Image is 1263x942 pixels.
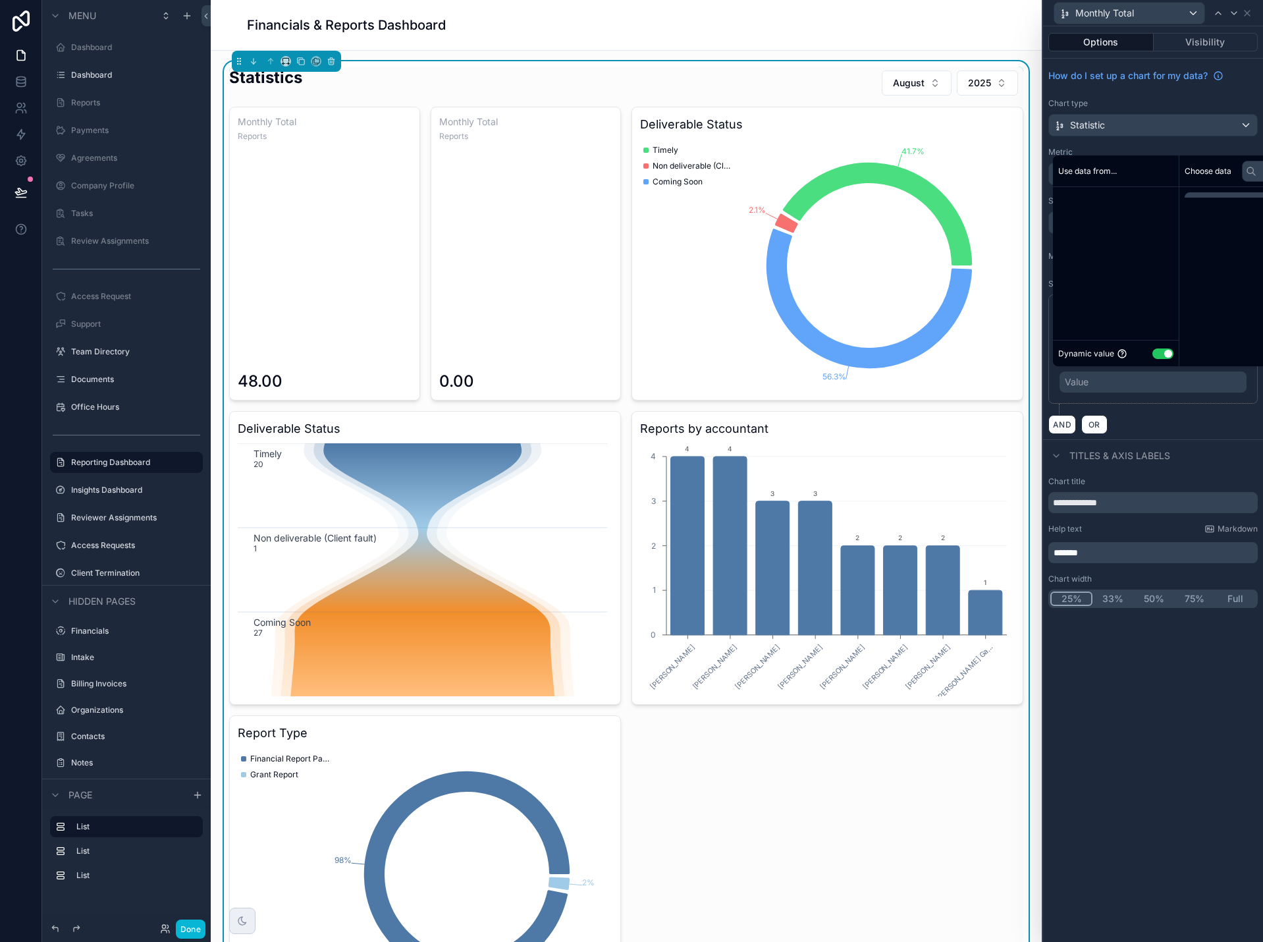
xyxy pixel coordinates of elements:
[71,97,200,108] label: Reports
[1048,69,1223,82] a: How do I set up a chart for my data?
[651,541,656,551] tspan: 2
[893,76,925,90] span: August
[229,67,302,88] h2: Statistics
[968,76,991,90] span: 2025
[68,595,136,608] span: Hidden pages
[71,208,200,219] a: Tasks
[71,652,200,663] a: Intake
[42,810,211,899] div: scrollable content
[71,291,200,302] a: Access Request
[1069,449,1170,462] span: Titles & Axis labels
[691,642,739,691] text: [PERSON_NAME]
[254,448,282,459] text: Timely
[439,371,474,392] div: 0.00
[1048,69,1208,82] span: How do I set up a chart for my data?
[640,115,1015,134] h3: Deliverable Status
[71,346,200,357] label: Team Directory
[71,513,200,523] a: Reviewer Assignments
[685,445,689,453] text: 4
[1048,524,1082,534] label: Help text
[855,534,859,541] text: 2
[439,131,613,142] span: Reports
[247,16,446,34] h1: Financials & Reports Dashboard
[76,821,192,832] label: List
[651,451,656,461] tspan: 4
[176,920,205,939] button: Done
[749,205,766,215] tspan: 2.1%
[1050,592,1092,606] button: 25%
[640,420,1015,438] h3: Reports by accountant
[984,578,986,586] text: 1
[71,42,200,53] label: Dashboard
[238,371,282,392] div: 48.00
[1048,114,1258,136] button: Statistic
[71,402,200,412] a: Office Hours
[71,540,200,551] label: Access Requests
[822,372,846,381] tspan: 56.3%
[733,642,782,691] text: [PERSON_NAME]
[651,630,656,640] tspan: 0
[71,70,200,80] label: Dashboard
[861,642,909,691] text: [PERSON_NAME]
[1185,166,1231,177] span: Choose data
[1048,211,1258,234] button: Count
[238,724,612,742] h3: Report Type
[1086,420,1103,429] span: OR
[819,642,867,691] text: [PERSON_NAME]
[71,485,200,495] label: Insights Dashboard
[898,534,902,541] text: 2
[1048,476,1085,487] label: Chart title
[439,115,613,128] h3: Monthly Total
[71,319,200,329] label: Support
[71,125,200,136] label: Payments
[1204,524,1258,534] a: Markdown
[71,153,200,163] label: Agreements
[238,420,612,438] h3: Deliverable Status
[71,374,200,385] label: Documents
[1048,540,1258,563] div: scrollable content
[813,489,817,497] text: 3
[1081,415,1108,434] button: OR
[71,705,200,715] label: Organizations
[1058,166,1117,177] span: Use data from...
[1048,33,1154,51] button: Options
[1048,147,1073,157] label: Metric
[71,679,200,689] label: Billing Invoices
[651,496,656,506] tspan: 3
[1075,7,1134,20] span: Monthly Total
[653,161,732,171] span: Non deliverable (Client fault)
[76,870,198,881] label: List
[1218,524,1258,534] span: Markdown
[934,642,994,703] text: [PERSON_NAME] Ga...
[1174,592,1215,606] button: 75%
[1048,279,1192,289] label: Show data that meets these conditions
[1058,348,1114,359] span: Dynamic value
[238,131,412,142] span: Reports
[1133,592,1174,606] button: 50%
[903,642,952,691] text: [PERSON_NAME]
[653,585,656,595] tspan: 1
[1054,2,1205,24] button: Monthly Total
[71,758,200,768] label: Notes
[250,754,329,764] span: Financial Report Package
[71,457,195,468] label: Reporting Dashboard
[71,236,200,246] a: Review Assignments
[71,731,200,742] label: Contacts
[68,789,92,802] span: Page
[71,568,200,578] label: Client Termination
[1048,574,1092,584] label: Chart width
[1048,251,1101,262] label: Max Values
